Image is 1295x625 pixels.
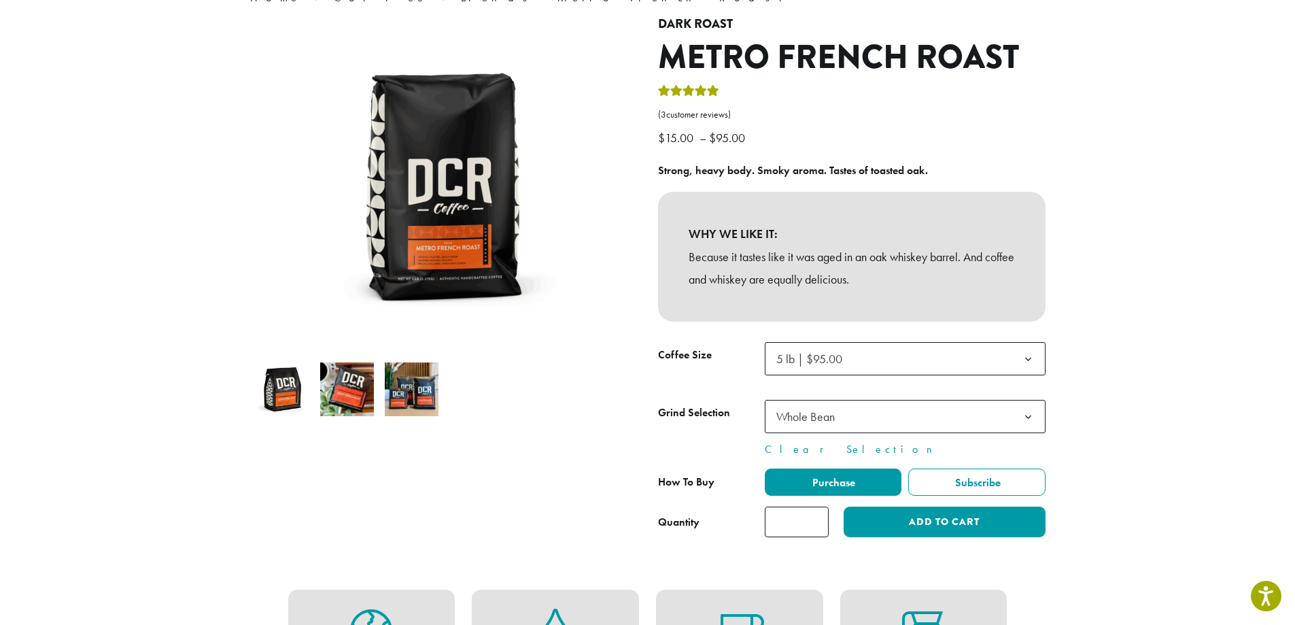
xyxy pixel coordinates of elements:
a: Clear Selection [765,441,1046,458]
b: Strong, heavy body. Smoky aroma. Tastes of toasted oak. [658,163,928,178]
img: Metro French Roast - Image 3 [385,362,438,416]
a: (3customer reviews) [658,108,1046,122]
span: Whole Bean [765,400,1046,433]
input: Product quantity [765,507,829,537]
button: Add to cart [844,507,1045,537]
p: Because it tastes like it was aged in an oak whiskey barrel. And coffee and whiskey are equally d... [689,246,1015,292]
span: Whole Bean [771,403,848,430]
span: 5 lb | $95.00 [771,345,856,372]
span: $ [658,130,665,146]
span: – [700,130,706,146]
span: 5 lb | $95.00 [776,351,842,367]
b: WHY WE LIKE IT: [689,222,1015,246]
div: Rated 5.00 out of 5 [658,83,719,103]
label: Coffee Size [658,345,765,365]
h1: Metro French Roast [658,38,1046,78]
img: Metro French Roast - Image 2 [320,362,374,416]
span: Whole Bean [776,409,835,424]
img: Metro French Roast [256,362,309,416]
span: $ [709,130,716,146]
span: Purchase [810,475,855,490]
span: How To Buy [658,475,714,489]
h4: Dark Roast [658,17,1046,32]
bdi: 95.00 [709,130,748,146]
span: 3 [661,109,666,120]
label: Grind Selection [658,403,765,423]
div: Quantity [658,514,700,530]
span: 5 lb | $95.00 [765,342,1046,375]
bdi: 15.00 [658,130,697,146]
span: Subscribe [953,475,1001,490]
